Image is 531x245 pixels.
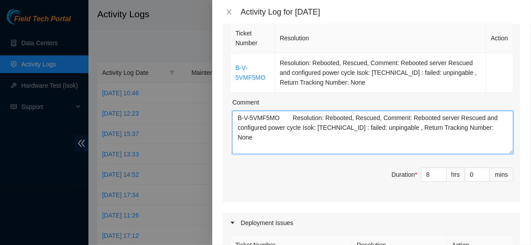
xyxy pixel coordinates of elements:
[235,64,265,81] a: B-V-5VMF5MO
[275,53,486,93] td: Resolution: Rebooted, Rescued, Comment: Rebooted server Rescued and configured power cycle Isok: ...
[232,111,513,154] textarea: Comment
[223,8,235,16] button: Close
[392,170,417,179] div: Duration
[232,97,259,107] label: Comment
[241,7,520,17] div: Activity Log for [DATE]
[230,220,235,226] span: caret-right
[490,167,513,182] div: mins
[223,213,520,233] div: Deployment Issues
[486,23,513,53] th: Action
[225,8,233,16] span: close
[230,23,275,53] th: Ticket Number
[275,23,486,53] th: Resolution
[447,167,465,182] div: hrs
